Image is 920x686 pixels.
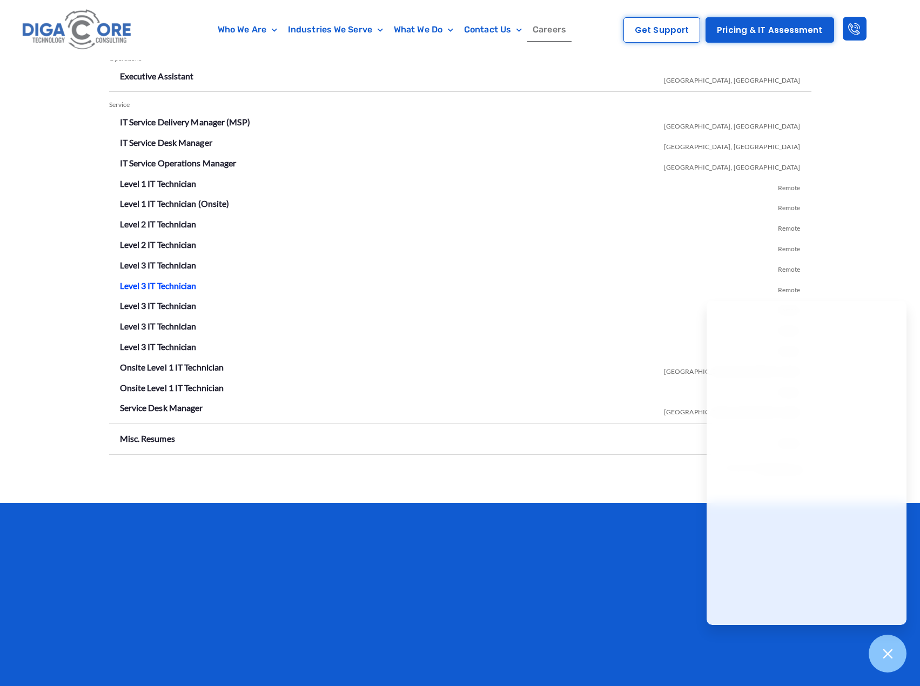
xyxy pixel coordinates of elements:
[19,5,136,55] img: Digacore logo 1
[778,216,801,237] span: Remote
[120,321,197,331] a: Level 3 IT Technician
[120,280,197,291] a: Level 3 IT Technician
[664,400,801,420] span: [GEOGRAPHIC_DATA], [GEOGRAPHIC_DATA]
[283,17,388,42] a: Industries We Serve
[717,26,822,34] span: Pricing & IT Assessment
[778,257,801,278] span: Remote
[120,178,197,189] a: Level 1 IT Technician
[120,260,197,270] a: Level 3 IT Technician
[120,117,250,127] a: IT Service Delivery Manager (MSP)
[664,68,801,89] span: [GEOGRAPHIC_DATA], [GEOGRAPHIC_DATA]
[120,198,230,209] a: Level 1 IT Technician (Onsite)
[109,97,811,113] div: Service
[707,301,906,625] iframe: Chatgenie Messenger
[778,237,801,257] span: Remote
[120,433,175,443] a: Misc. Resumes
[120,239,197,250] a: Level 2 IT Technician
[778,176,801,196] span: Remote
[706,17,834,43] a: Pricing & IT Assessment
[778,196,801,216] span: Remote
[120,382,224,393] a: Onsite Level 1 IT Technician
[527,17,572,42] a: Careers
[120,137,212,147] a: IT Service Desk Manager
[664,114,801,134] span: [GEOGRAPHIC_DATA], [GEOGRAPHIC_DATA]
[120,71,194,81] a: Executive Assistant
[120,402,203,413] a: Service Desk Manager
[664,134,801,155] span: [GEOGRAPHIC_DATA], [GEOGRAPHIC_DATA]
[120,219,197,229] a: Level 2 IT Technician
[664,359,801,380] span: [GEOGRAPHIC_DATA], [GEOGRAPHIC_DATA]
[120,158,237,168] a: IT Service Operations Manager
[120,300,197,311] a: Level 3 IT Technician
[212,17,283,42] a: Who We Are
[183,17,601,42] nav: Menu
[778,298,801,318] span: Remote
[778,278,801,298] span: Remote
[109,460,807,476] div: Powered by
[635,26,689,34] span: Get Support
[459,17,527,42] a: Contact Us
[120,362,224,372] a: Onsite Level 1 IT Technician
[664,155,801,176] span: [GEOGRAPHIC_DATA], [GEOGRAPHIC_DATA]
[120,341,197,352] a: Level 3 IT Technician
[388,17,459,42] a: What We Do
[623,17,700,43] a: Get Support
